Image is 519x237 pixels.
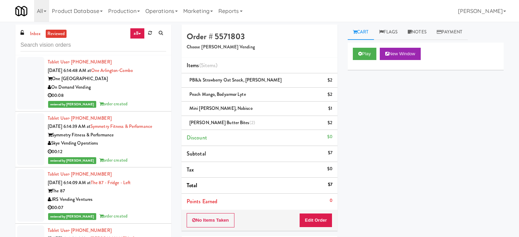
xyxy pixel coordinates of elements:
li: Tablet User· [PHONE_NUMBER][DATE] 6:14:48 AM atOne Arlington-ComboOne [GEOGRAPHIC_DATA]On Demand ... [15,55,171,112]
div: $2 [328,90,332,99]
button: New Window [380,48,421,60]
span: Items [187,61,217,69]
a: Flags [374,25,403,40]
div: $0 [327,133,332,141]
span: · [PHONE_NUMBER] [69,59,112,65]
a: inbox [28,30,42,38]
a: One Arlington-Combo [91,67,133,74]
span: [DATE] 6:14:09 AM at [48,179,91,186]
span: (2) [249,119,255,126]
button: No Items Taken [187,213,234,227]
span: · [PHONE_NUMBER] [69,115,112,121]
span: · [PHONE_NUMBER] [69,171,112,177]
span: order created [99,213,128,219]
a: Tablet User· [PHONE_NUMBER] [48,115,112,121]
h5: Choose [PERSON_NAME] Vending [187,45,332,50]
div: $2 [328,76,332,85]
a: Symmetry Fitness & Performance [90,123,152,130]
div: $2 [328,119,332,127]
div: Skye Vending Operations [48,139,166,148]
a: reviewed [46,30,67,38]
span: reviewed by [PERSON_NAME] [48,213,96,220]
span: Subtotal [187,150,206,158]
span: Mini [PERSON_NAME], Nabisco [189,105,253,112]
span: (5 ) [199,61,218,69]
div: 00:08 [48,91,166,100]
div: 00:12 [48,148,166,156]
div: $0 [327,165,332,173]
span: Total [187,181,198,189]
h4: Order # 5571803 [187,32,332,41]
img: Micromart [15,5,27,17]
li: Tablet User· [PHONE_NUMBER][DATE] 6:14:39 AM atSymmetry Fitness & PerformanceSymmetry Fitness & P... [15,112,171,168]
a: Notes [403,25,432,40]
li: Tablet User· [PHONE_NUMBER][DATE] 6:14:09 AM atThe 87 - Fridge - LeftThe 87JRS Vending Ventures00... [15,167,171,224]
a: Cart [348,25,374,40]
span: [DATE] 6:14:39 AM at [48,123,90,130]
a: Payment [432,25,468,40]
span: [PERSON_NAME] Butter Bites [189,119,255,126]
a: all [130,28,144,39]
div: The 87 [48,187,166,195]
span: order created [99,101,128,107]
span: · [PHONE_NUMBER] [69,227,112,234]
div: $7 [328,180,332,189]
div: Symmetry Fitness & Performance [48,131,166,139]
span: reviewed by [PERSON_NAME] [48,157,96,164]
a: Tablet User· [PHONE_NUMBER] [48,227,112,234]
input: Search vision orders [20,39,166,51]
span: Peach Mango, Bodyarmor Lyte [189,91,246,98]
a: Tablet User· [PHONE_NUMBER] [48,171,112,177]
a: The 87 - Fridge - Left [91,179,131,186]
span: Discount [187,134,207,142]
div: JRS Vending Ventures [48,195,166,204]
span: PB&Js Strawberry Oat Snack, [PERSON_NAME] [189,77,282,83]
ng-pluralize: items [204,61,216,69]
span: Tax [187,166,194,174]
div: One [GEOGRAPHIC_DATA] [48,75,166,83]
div: $1 [328,104,332,113]
button: Play [353,48,376,60]
button: Edit Order [299,213,332,227]
span: reviewed by [PERSON_NAME] [48,101,96,108]
a: Tablet User· [PHONE_NUMBER] [48,59,112,65]
div: 00:07 [48,204,166,212]
span: Points Earned [187,197,217,205]
span: [DATE] 6:14:48 AM at [48,67,91,74]
div: $7 [328,149,332,157]
div: On Demand Vending [48,83,166,92]
div: 0 [330,196,332,205]
span: order created [99,157,128,163]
